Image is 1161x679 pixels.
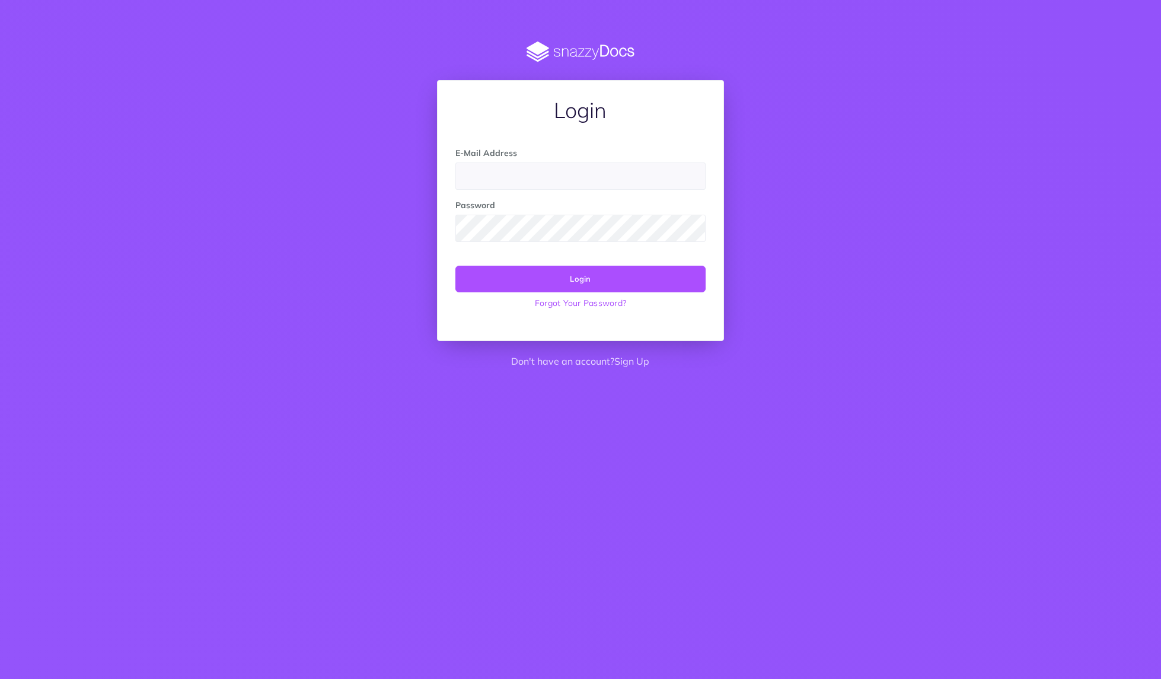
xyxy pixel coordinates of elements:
[455,146,517,160] label: E-Mail Address
[455,266,705,292] button: Login
[455,98,705,122] h1: Login
[437,42,723,62] img: SnazzyDocs Logo
[455,199,495,212] label: Password
[437,354,723,369] p: Don't have an account?
[455,292,705,314] a: Forgot Your Password?
[614,355,649,367] a: Sign Up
